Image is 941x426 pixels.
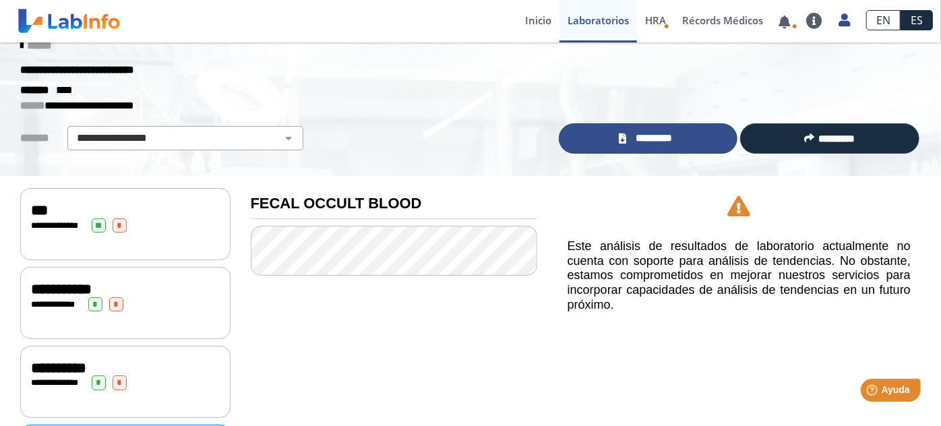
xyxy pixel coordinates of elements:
[821,373,926,411] iframe: Help widget launcher
[251,195,422,212] b: FECAL OCCULT BLOOD
[568,239,911,312] h5: Este análisis de resultados de laboratorio actualmente no cuenta con soporte para análisis de ten...
[901,10,933,30] a: ES
[645,13,666,27] span: HRA
[866,10,901,30] a: EN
